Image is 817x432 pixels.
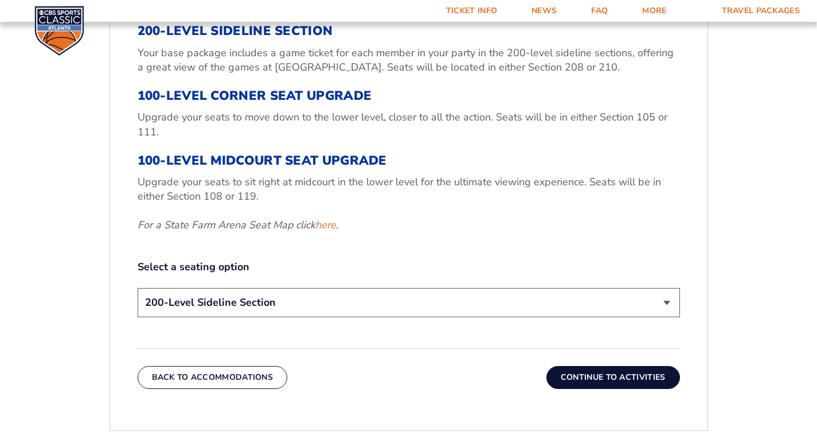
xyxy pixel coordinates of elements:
[138,175,680,204] p: Upgrade your seats to sit right at midcourt in the lower level for the ultimate viewing experienc...
[138,110,680,139] p: Upgrade your seats to move down to the lower level, closer to all the action. Seats will be in ei...
[138,153,680,168] h3: 100-Level Midcourt Seat Upgrade
[546,366,680,389] button: Continue To Activities
[34,6,84,56] img: CBS Sports Classic
[138,260,680,274] label: Select a seating option
[138,46,680,75] p: Your base package includes a game ticket for each member in your party in the 200-level sideline ...
[138,366,288,389] button: Back To Accommodations
[138,88,680,103] h3: 100-Level Corner Seat Upgrade
[315,218,336,232] a: here
[138,24,680,38] h3: 200-Level Sideline Section
[138,218,338,232] em: For a State Farm Arena Seat Map click .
